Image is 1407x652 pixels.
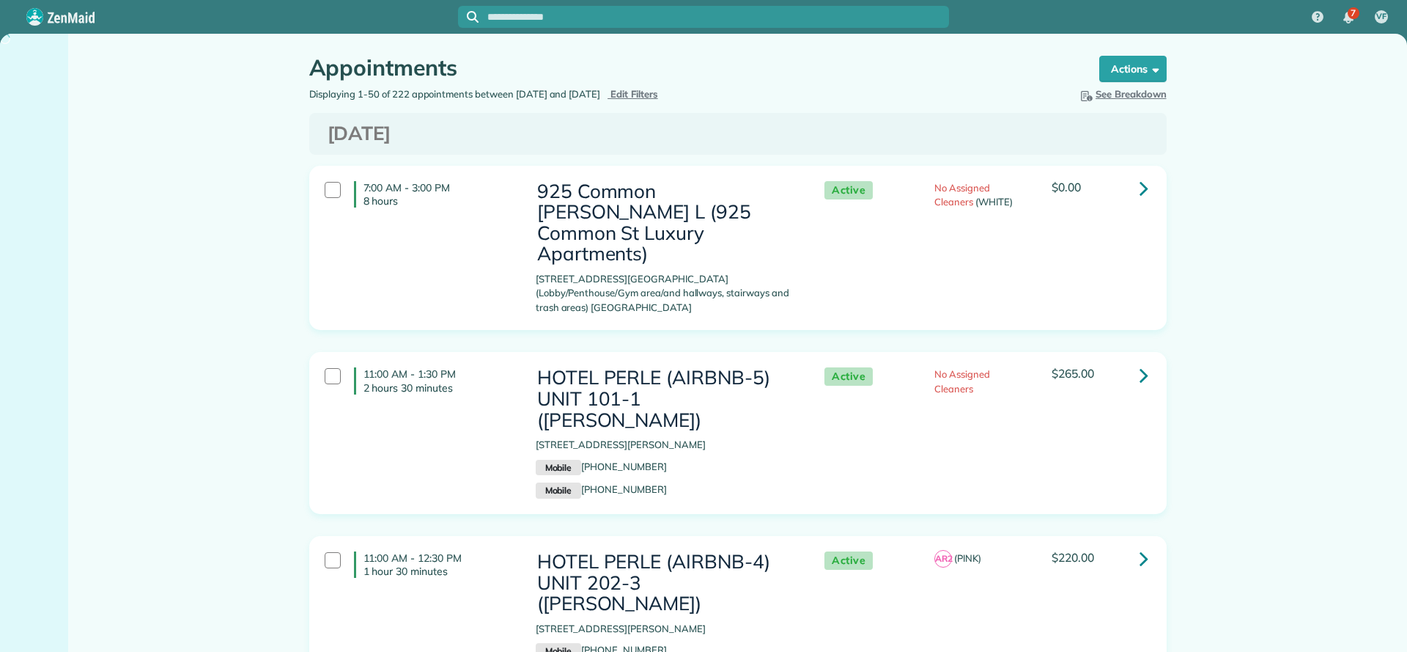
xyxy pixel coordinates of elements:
[467,11,479,23] svg: Focus search
[536,272,795,315] p: [STREET_ADDRESS][GEOGRAPHIC_DATA] (Lobby/Penthouse/Gym area/and hallways, stairways and trash are...
[954,552,981,564] span: (PINK)
[1052,366,1094,381] span: $265.00
[824,552,873,570] span: Active
[536,461,667,472] a: Mobile[PHONE_NUMBER]
[536,367,795,431] h3: HOTEL PERLE (AIRBNB-5) UNIT 101-1 ([PERSON_NAME])
[309,56,1071,80] h1: Appointments
[298,87,738,102] div: Displaying 1-50 of 222 appointments between [DATE] and [DATE]
[1078,87,1167,102] button: See Breakdown
[354,367,514,394] h4: 11:00 AM - 1:30 PM
[1052,180,1081,194] span: $0.00
[536,460,581,476] small: Mobile
[354,181,514,208] h4: 7:00 AM - 3:00 PM
[536,181,795,265] h3: 925 Common [PERSON_NAME] L (925 Common St Luxury Apartments)
[363,381,514,395] p: 2 hours 30 minutes
[824,181,873,199] span: Active
[536,552,795,615] h3: HOTEL PERLE (AIRBNB-4) UNIT 202-3 ([PERSON_NAME])
[608,88,658,100] a: Edit Filters
[1351,7,1356,19] span: 7
[1376,11,1386,23] span: VF
[536,483,667,495] a: Mobile[PHONE_NUMBER]
[934,368,990,395] span: No Assigned Cleaners
[934,550,952,568] span: AR2
[975,196,1013,208] span: (WHITE)
[363,194,514,208] p: 8 hours
[328,123,1148,144] h3: [DATE]
[824,367,873,386] span: Active
[934,182,990,208] span: No Assigned Cleaners
[610,88,658,100] span: Edit Filters
[1052,550,1094,565] span: $220.00
[1333,1,1364,34] div: 7 unread notifications
[354,552,514,578] h4: 11:00 AM - 12:30 PM
[536,438,795,453] p: [STREET_ADDRESS][PERSON_NAME]
[363,565,514,578] p: 1 hour 30 minutes
[536,483,581,499] small: Mobile
[1099,56,1167,82] button: Actions
[536,622,795,637] p: [STREET_ADDRESS][PERSON_NAME]
[458,11,479,23] button: Focus search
